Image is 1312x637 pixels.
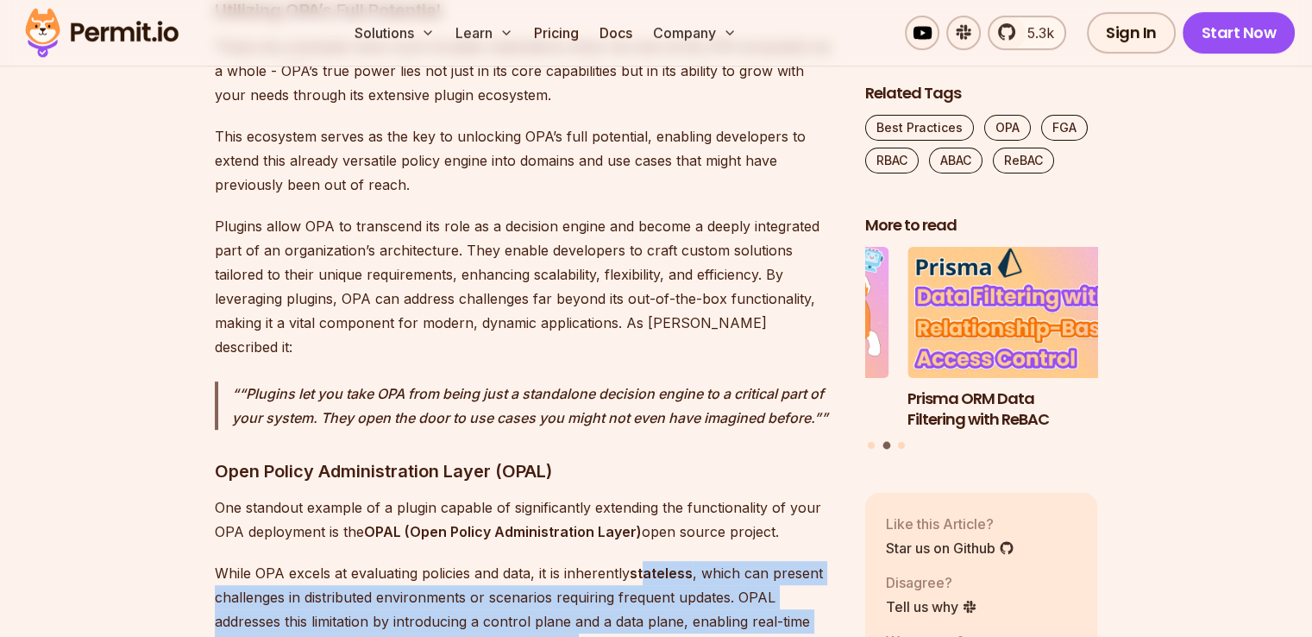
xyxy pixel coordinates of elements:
[646,16,744,50] button: Company
[882,441,890,449] button: Go to slide 2
[984,115,1031,141] a: OPA
[865,148,919,173] a: RBAC
[886,514,1014,534] p: Like this Article?
[993,148,1054,173] a: ReBAC
[865,83,1098,104] h2: Related Tags
[215,495,838,544] p: One standout example of a plugin capable of significantly extending the functionality of your OPA...
[656,247,889,431] li: 1 of 3
[215,457,838,485] h3: Open Policy Administration Layer (OPAL)
[865,247,1098,451] div: Posts
[907,388,1140,431] h3: Prisma ORM Data Filtering with ReBAC
[1041,115,1088,141] a: FGA
[865,215,1098,237] h2: More to read
[364,523,642,540] strong: OPAL (Open Policy Administration Layer)
[232,382,838,430] p: “Plugins let you take OPA from being just a standalone decision engine to a critical part of your...
[868,442,875,449] button: Go to slide 1
[527,16,586,50] a: Pricing
[1017,22,1054,43] span: 5.3k
[630,564,693,582] strong: stateless
[1087,12,1176,54] a: Sign In
[656,388,889,431] h3: Why JWTs Can’t Handle AI Agent Access
[865,115,974,141] a: Best Practices
[17,3,186,62] img: Permit logo
[898,442,905,449] button: Go to slide 3
[1183,12,1296,54] a: Start Now
[886,572,977,593] p: Disagree?
[907,247,1140,378] img: Prisma ORM Data Filtering with ReBAC
[348,16,442,50] button: Solutions
[886,538,1014,558] a: Star us on Github
[449,16,520,50] button: Learn
[215,214,838,359] p: Plugins allow OPA to transcend its role as a decision engine and become a deeply integrated part ...
[215,35,838,107] p: These two examples have much broader implications when we look at the OPA ecosystem as a whole - ...
[656,247,889,431] a: Why JWTs Can’t Handle AI Agent AccessWhy JWTs Can’t Handle AI Agent Access
[593,16,639,50] a: Docs
[988,16,1066,50] a: 5.3k
[929,148,982,173] a: ABAC
[886,596,977,617] a: Tell us why
[907,247,1140,431] li: 2 of 3
[215,124,838,197] p: This ecosystem serves as the key to unlocking OPA’s full potential, enabling developers to extend...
